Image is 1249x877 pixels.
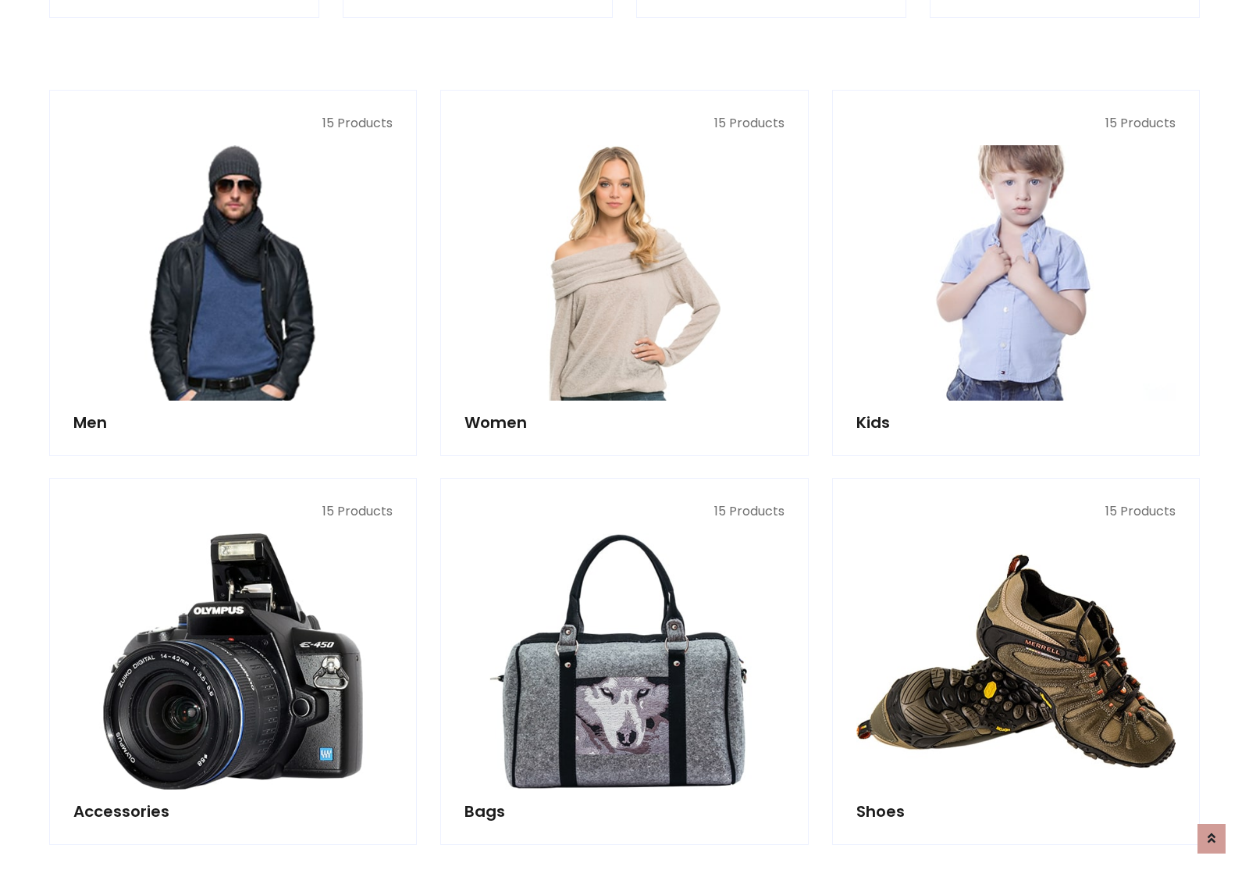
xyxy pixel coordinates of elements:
[464,802,784,821] h5: Bags
[464,502,784,521] p: 15 Products
[856,114,1176,133] p: 15 Products
[856,413,1176,432] h5: Kids
[856,802,1176,821] h5: Shoes
[73,802,393,821] h5: Accessories
[73,114,393,133] p: 15 Products
[73,502,393,521] p: 15 Products
[464,413,784,432] h5: Women
[464,114,784,133] p: 15 Products
[73,413,393,432] h5: Men
[856,502,1176,521] p: 15 Products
